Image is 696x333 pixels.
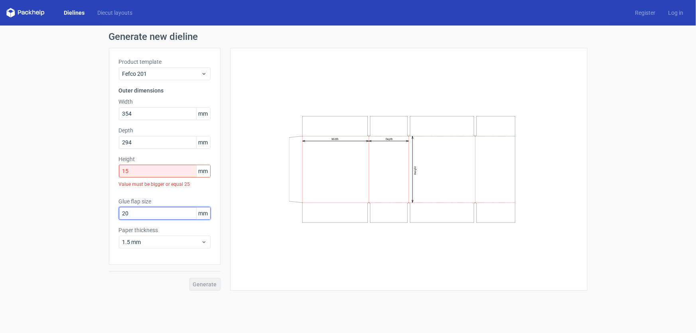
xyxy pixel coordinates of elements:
[629,9,662,17] a: Register
[119,177,211,191] div: Value must be bigger or equal 25
[196,207,210,219] span: mm
[57,9,91,17] a: Dielines
[119,126,211,134] label: Depth
[119,197,211,205] label: Glue flap size
[119,155,211,163] label: Height
[386,138,393,141] text: Depth
[119,226,211,234] label: Paper thickness
[122,70,201,78] span: Fefco 201
[196,108,210,120] span: mm
[119,98,211,106] label: Width
[119,58,211,66] label: Product template
[119,87,211,95] h3: Outer dimensions
[413,167,416,175] text: Height
[109,32,588,41] h1: Generate new dieline
[196,165,210,177] span: mm
[122,238,201,246] span: 1.5 mm
[662,9,690,17] a: Log in
[196,136,210,148] span: mm
[91,9,139,17] a: Diecut layouts
[331,138,339,141] text: Width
